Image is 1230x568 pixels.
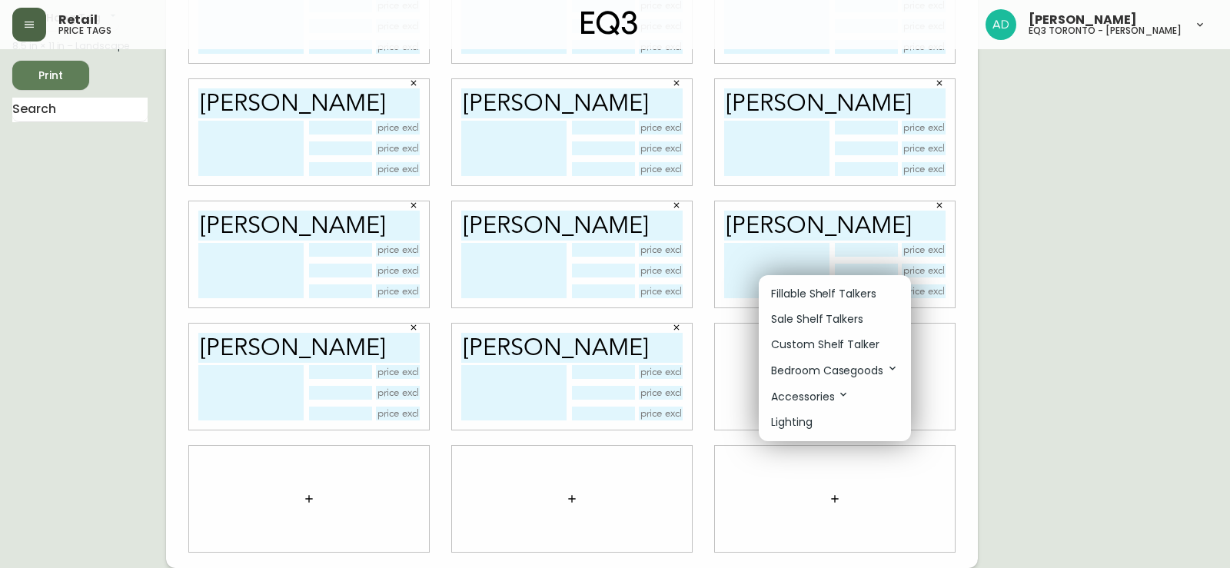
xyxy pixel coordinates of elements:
[771,311,863,327] p: Sale Shelf Talkers
[771,388,849,405] p: Accessories
[771,414,813,430] p: Lighting
[771,286,876,302] p: Fillable Shelf Talkers
[771,362,899,379] p: Bedroom Casegoods
[771,337,879,353] p: Custom Shelf Talker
